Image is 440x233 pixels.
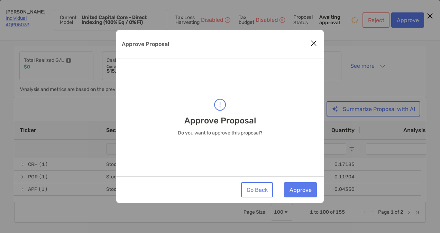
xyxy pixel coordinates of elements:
button: Approve [284,182,317,197]
div: Approve Proposal [116,30,324,203]
button: Go Back [241,182,273,197]
button: Close modal [309,38,319,49]
p: Do you want to approve this proposal? [178,130,262,136]
p: Approve Proposal [122,40,169,48]
p: Approve Proposal [184,116,256,125]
